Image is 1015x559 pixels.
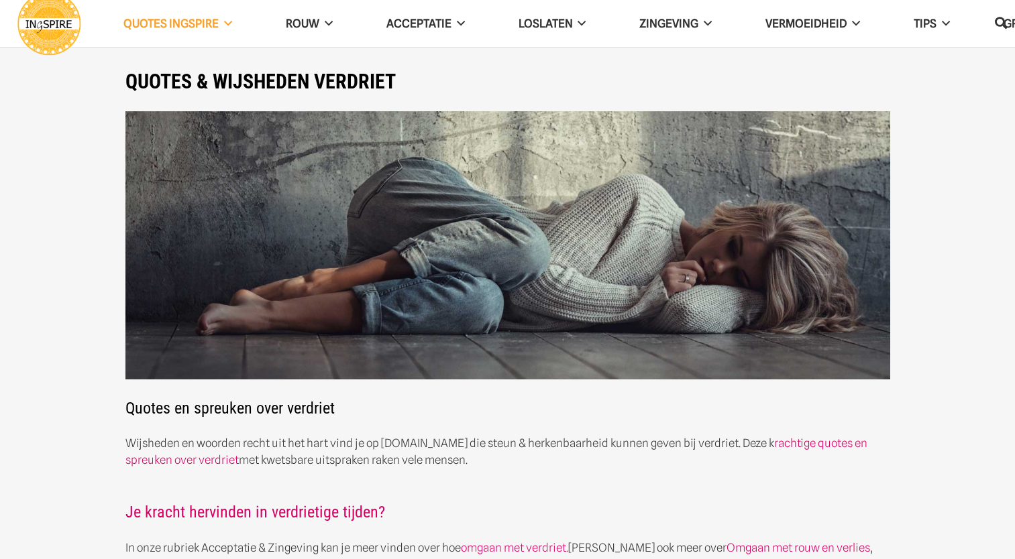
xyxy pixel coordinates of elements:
img: Omgaan met verdriet - spreuken en uitspraken over verdriet - ingspire [125,111,890,380]
h1: QUOTES & WIJSHEDEN VERDRIET [125,70,890,94]
a: Zoeken [987,7,1014,40]
a: Loslaten [492,7,613,41]
a: QUOTES INGSPIRE [97,7,259,41]
span: Zingeving [639,17,698,30]
a: Zingeving [612,7,739,41]
span: Acceptatie [386,17,451,30]
h2: Quotes en spreuken over verdriet [125,111,890,418]
p: Wijsheden en woorden recht uit het hart vind je op [DOMAIN_NAME] die steun & herkenbaarheid kunne... [125,435,890,469]
span: Loslaten [519,17,573,30]
a: Je kracht hervinden in verdrietige tijden? [125,503,385,521]
span: QUOTES INGSPIRE [123,17,219,30]
a: Acceptatie [360,7,492,41]
a: Omgaan met rouw en verlies [727,541,870,554]
span: TIPS [914,17,937,30]
a: omgaan met verdriet. [461,541,568,554]
a: TIPS [887,7,977,41]
span: ROUW [286,17,319,30]
span: VERMOEIDHEID [765,17,847,30]
a: VERMOEIDHEID [739,7,887,41]
a: ROUW [259,7,360,41]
